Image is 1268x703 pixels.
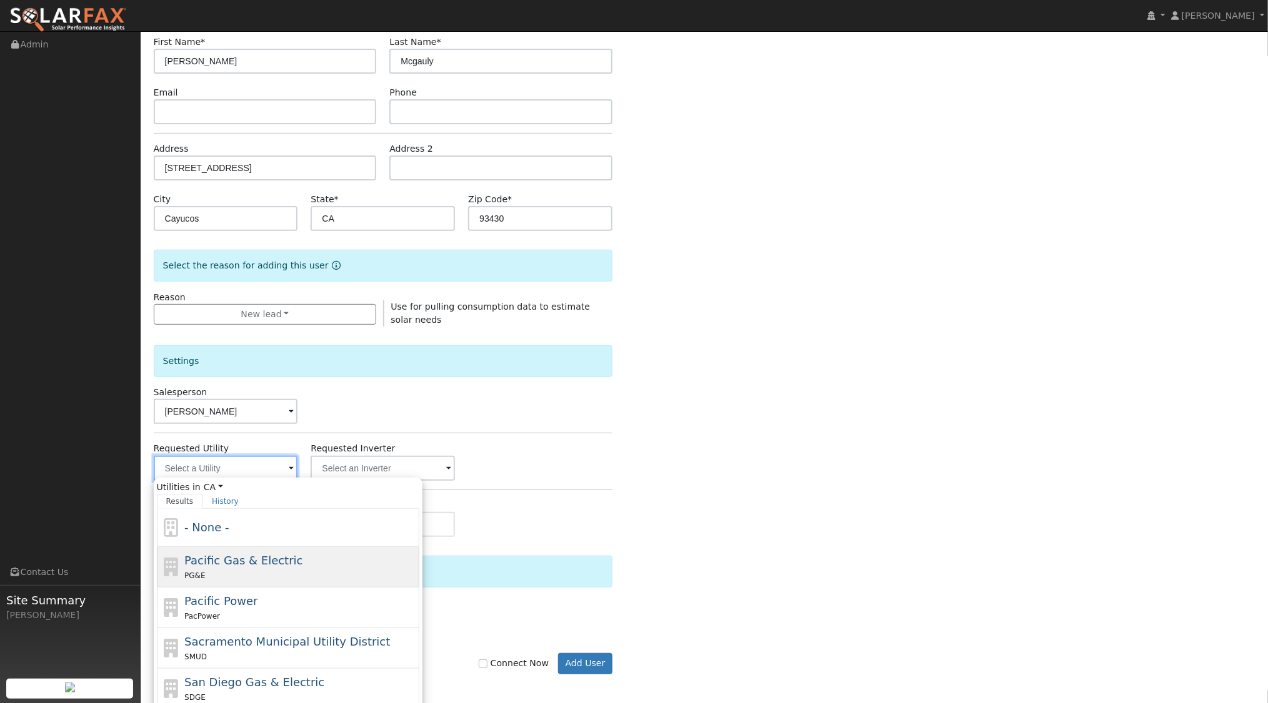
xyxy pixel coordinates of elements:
[204,481,223,494] a: CA
[389,142,433,155] label: Address 2
[157,481,419,494] span: Utilities in
[9,7,127,33] img: SolarFax
[184,554,302,567] span: Pacific Gas & Electric
[184,676,324,689] span: San Diego Gas & Electric
[154,456,298,481] input: Select a Utility
[507,194,512,204] span: Required
[154,142,189,155] label: Address
[184,521,229,534] span: - None -
[184,693,206,702] span: SDGE
[468,193,512,206] label: Zip Code
[389,36,441,49] label: Last Name
[154,442,229,455] label: Requested Utility
[184,612,220,621] span: PacPower
[391,302,590,325] span: Use for pulling consumption data to estimate solar needs
[184,635,390,648] span: Sacramento Municipal Utility District
[154,345,613,377] div: Settings
[334,194,339,204] span: Required
[184,652,207,661] span: SMUD
[154,304,377,325] button: New lead
[311,442,395,455] label: Requested Inverter
[6,609,134,622] div: [PERSON_NAME]
[479,659,487,668] input: Connect Now
[311,193,338,206] label: State
[154,86,178,99] label: Email
[311,456,455,481] input: Select an Inverter
[154,250,613,282] div: Select the reason for adding this user
[184,594,257,607] span: Pacific Power
[154,399,298,424] input: Select a User
[202,494,248,509] a: History
[157,494,203,509] a: Results
[201,37,205,47] span: Required
[329,260,341,270] a: Reason for new user
[154,193,171,206] label: City
[154,291,186,304] label: Reason
[184,571,205,580] span: PG&E
[389,86,417,99] label: Phone
[558,653,612,674] button: Add User
[6,592,134,609] span: Site Summary
[479,657,549,670] label: Connect Now
[65,682,75,692] img: retrieve
[154,386,207,399] label: Salesperson
[154,36,206,49] label: First Name
[1182,11,1255,21] span: [PERSON_NAME]
[437,37,441,47] span: Required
